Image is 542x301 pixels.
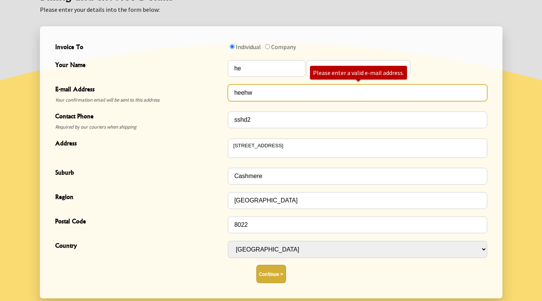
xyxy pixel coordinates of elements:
span: E-mail Address [55,84,224,96]
input: Suburb [228,168,487,185]
input: Postal Code [228,217,487,233]
input: Your Name [307,60,410,77]
span: Invoice To [55,42,224,53]
span: Your Name [55,60,224,71]
span: Region [55,192,224,203]
select: Country [228,241,487,258]
div: Please enter a valid e-mail address. [313,72,404,79]
input: Contact Phone [228,111,487,128]
label: Individual [236,43,261,51]
span: Postal Code [55,217,224,228]
textarea: Address [228,139,487,158]
label: Company [271,43,296,51]
p: Please enter your details into the form below: [40,5,502,14]
input: Region [228,192,487,209]
input: Invoice To [265,44,270,49]
span: Contact Phone [55,111,224,123]
input: Your Name [228,60,305,77]
span: Address [55,139,224,150]
span: Your confirmation email will be sent to this address [55,96,224,105]
input: Invoice To [230,44,235,49]
button: Continue > [256,265,286,283]
span: Required by our couriers when shipping [55,123,224,132]
span: Country [55,241,224,252]
input: E-mail Address [228,84,487,101]
span: Suburb [55,168,224,179]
